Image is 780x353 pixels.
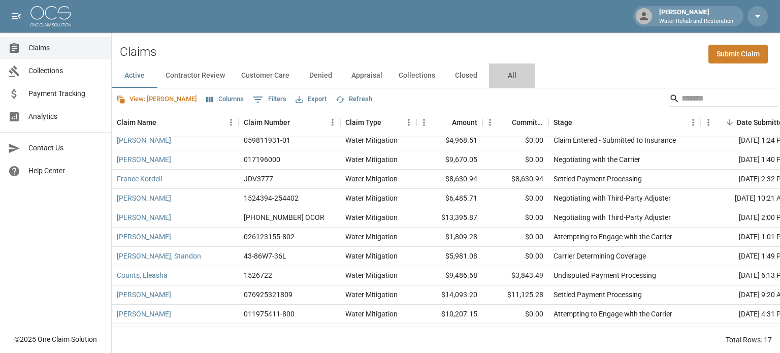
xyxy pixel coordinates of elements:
[325,115,340,130] button: Menu
[416,170,482,189] div: $8,630.94
[244,232,295,242] div: 026123155-802
[659,17,733,26] p: Water Rehab and Restoration
[482,208,548,228] div: $0.00
[244,174,273,184] div: JDV3777
[156,115,171,130] button: Sort
[343,63,391,88] button: Appraisal
[117,232,171,242] a: [PERSON_NAME]
[381,115,396,130] button: Sort
[14,334,97,344] div: © 2025 One Claim Solution
[498,115,512,130] button: Sort
[28,66,103,76] span: Collections
[345,135,398,145] div: Water Mitigation
[244,154,280,165] div: 017196000
[28,166,103,176] span: Help Center
[117,309,171,319] a: [PERSON_NAME]
[250,91,289,108] button: Show filters
[28,143,103,153] span: Contact Us
[554,232,672,242] div: Attempting to Engage with the Carrier
[554,270,656,280] div: Undisputed Payment Processing
[120,45,156,59] h2: Claims
[416,150,482,170] div: $9,670.05
[117,290,171,300] a: [PERSON_NAME]
[482,131,548,150] div: $0.00
[244,270,272,280] div: 1526722
[345,232,398,242] div: Water Mitigation
[548,108,701,137] div: Stage
[482,266,548,285] div: $3,843.49
[244,135,290,145] div: 059811931-01
[482,247,548,266] div: $0.00
[28,111,103,122] span: Analytics
[117,251,201,261] a: [PERSON_NAME], Standon
[416,247,482,266] div: $5,981.08
[416,108,482,137] div: Amount
[443,63,489,88] button: Closed
[28,43,103,53] span: Claims
[391,63,443,88] button: Collections
[416,228,482,247] div: $1,809.28
[239,108,340,137] div: Claim Number
[112,108,239,137] div: Claim Name
[401,115,416,130] button: Menu
[482,189,548,208] div: $0.00
[554,193,671,203] div: Negotiating with Third-Party Adjuster
[708,45,768,63] a: Submit Claim
[114,91,200,107] button: View: [PERSON_NAME]
[345,193,398,203] div: Water Mitigation
[416,208,482,228] div: $13,395.87
[554,154,640,165] div: Negotiating with the Carrier
[726,335,772,345] div: Total Rows: 17
[117,270,168,280] a: Counts, Eleasha
[117,135,171,145] a: [PERSON_NAME]
[482,150,548,170] div: $0.00
[452,108,477,137] div: Amount
[723,115,737,130] button: Sort
[482,108,548,137] div: Committed Amount
[554,135,676,145] div: Claim Entered - Submitted to Insurance
[117,174,162,184] a: France Kordell
[416,324,482,343] div: $6,787.72
[345,108,381,137] div: Claim Type
[244,193,299,203] div: 1524394-254402
[290,115,304,130] button: Sort
[345,251,398,261] div: Water Mitigation
[204,91,246,107] button: Select columns
[438,115,452,130] button: Sort
[112,63,157,88] button: Active
[554,212,671,222] div: Negotiating with Third-Party Adjuster
[416,115,432,130] button: Menu
[244,212,324,222] div: 01-008-967942 OCOR
[244,290,292,300] div: 076925321809
[117,108,156,137] div: Claim Name
[416,266,482,285] div: $9,486.68
[345,212,398,222] div: Water Mitigation
[157,63,233,88] button: Contractor Review
[333,91,375,107] button: Refresh
[117,212,171,222] a: [PERSON_NAME]
[554,290,642,300] div: Settled Payment Processing
[416,189,482,208] div: $6,485.71
[482,324,548,343] div: $2,303.64
[416,305,482,324] div: $10,207.15
[655,7,737,25] div: [PERSON_NAME]
[6,6,26,26] button: open drawer
[482,170,548,189] div: $8,630.94
[223,115,239,130] button: Menu
[554,251,646,261] div: Carrier Determining Coverage
[482,305,548,324] div: $0.00
[345,154,398,165] div: Water Mitigation
[554,174,642,184] div: Settled Payment Processing
[30,6,71,26] img: ocs-logo-white-transparent.png
[293,91,329,107] button: Export
[345,309,398,319] div: Water Mitigation
[701,115,716,130] button: Menu
[572,115,587,130] button: Sort
[345,270,398,280] div: Water Mitigation
[112,63,780,88] div: dynamic tabs
[244,309,295,319] div: 011975411-800
[489,63,535,88] button: All
[298,63,343,88] button: Denied
[117,154,171,165] a: [PERSON_NAME]
[345,290,398,300] div: Water Mitigation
